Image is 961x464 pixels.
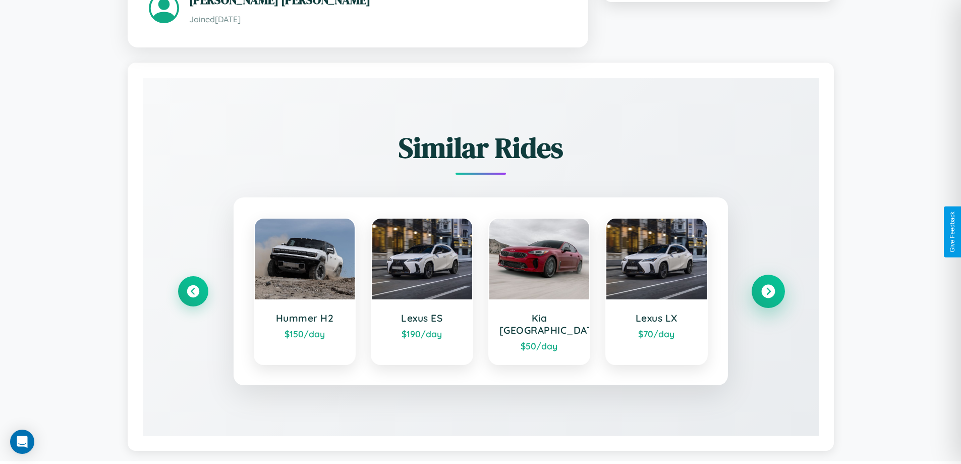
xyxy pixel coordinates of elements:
[265,328,345,339] div: $ 150 /day
[616,328,697,339] div: $ 70 /day
[616,312,697,324] h3: Lexus LX
[254,218,356,365] a: Hummer H2$150/day
[189,12,567,27] p: Joined [DATE]
[265,312,345,324] h3: Hummer H2
[605,218,708,365] a: Lexus LX$70/day
[371,218,473,365] a: Lexus ES$190/day
[382,328,462,339] div: $ 190 /day
[499,340,580,351] div: $ 50 /day
[382,312,462,324] h3: Lexus ES
[499,312,580,336] h3: Kia [GEOGRAPHIC_DATA]
[10,430,34,454] div: Open Intercom Messenger
[488,218,591,365] a: Kia [GEOGRAPHIC_DATA]$50/day
[178,128,783,167] h2: Similar Rides
[949,212,956,252] div: Give Feedback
